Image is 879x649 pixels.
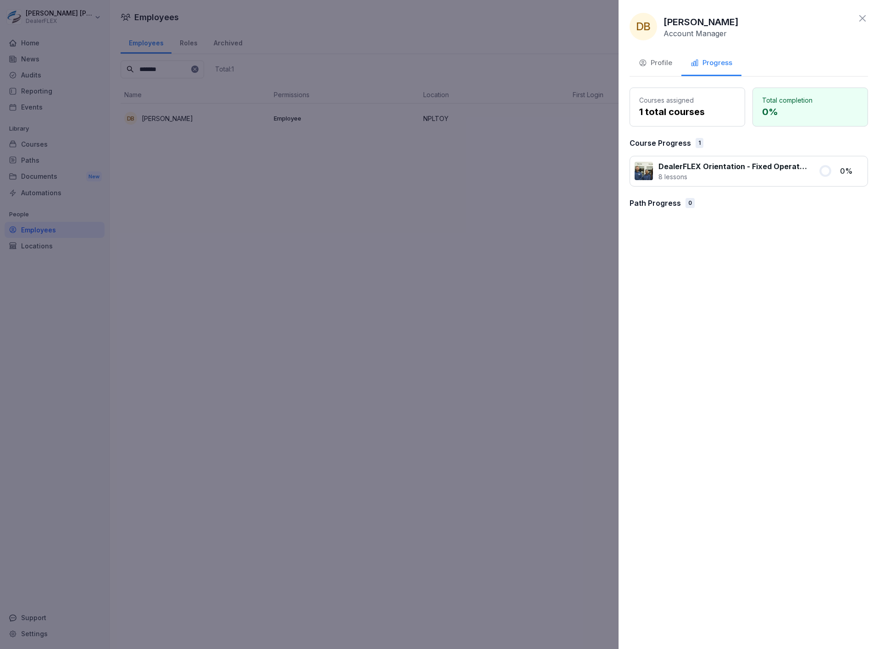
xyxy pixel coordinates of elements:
p: 1 total courses [639,105,735,119]
p: 8 lessons [658,172,807,181]
button: Progress [681,51,741,76]
p: 0 % [840,165,863,176]
button: Profile [630,51,681,76]
p: DealerFLEX Orientation - Fixed Operations Division [658,161,807,172]
p: Path Progress [630,198,681,209]
div: Profile [639,58,672,68]
p: Courses assigned [639,95,735,105]
p: 0 % [762,105,858,119]
p: Total completion [762,95,858,105]
div: 1 [696,138,703,148]
div: DB [630,13,657,40]
p: [PERSON_NAME] [663,15,739,29]
p: Course Progress [630,137,691,148]
div: 0 [686,198,695,208]
p: Account Manager [663,29,727,38]
div: Progress [691,58,732,68]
